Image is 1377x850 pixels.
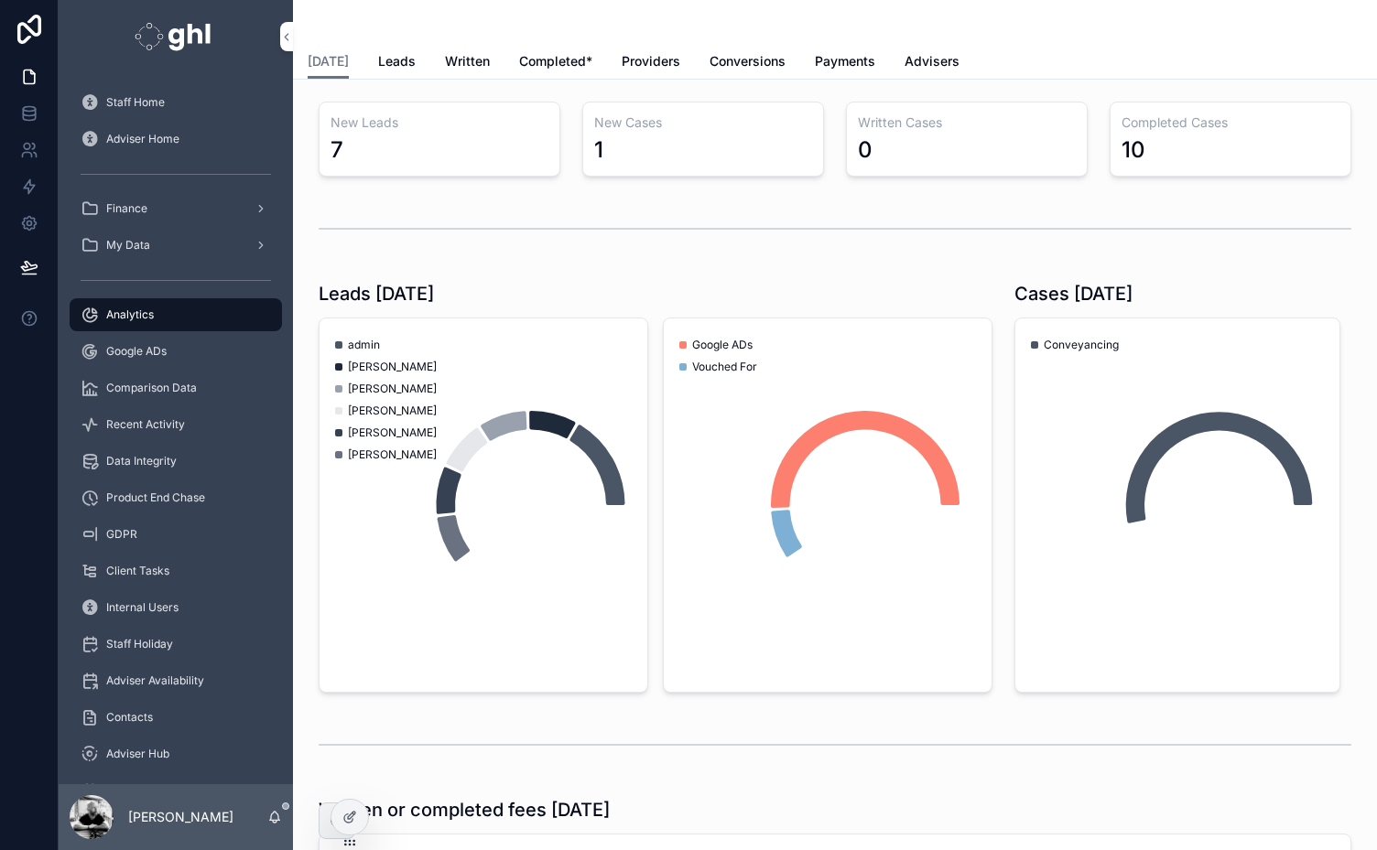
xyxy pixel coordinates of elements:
[70,371,282,404] a: Comparison Data
[128,808,233,826] p: [PERSON_NAME]
[594,113,812,132] h3: New Cases
[378,52,416,70] span: Leads
[519,45,592,81] a: Completed*
[905,52,960,70] span: Advisers
[106,344,167,359] span: Google ADs
[675,329,981,681] div: chart
[106,637,173,651] span: Staff Holiday
[1122,135,1145,165] div: 10
[70,445,282,478] a: Data Integrity
[519,52,592,70] span: Completed*
[331,135,343,165] div: 7
[106,673,204,688] span: Adviser Availability
[70,408,282,441] a: Recent Activity
[905,45,960,81] a: Advisers
[135,22,216,51] img: App logo
[319,797,610,823] h1: Written or completed fees [DATE]
[319,281,434,307] h1: Leads [DATE]
[622,52,680,70] span: Providers
[106,307,154,322] span: Analytics
[348,447,437,462] span: [PERSON_NAME]
[1026,329,1328,681] div: chart
[106,783,188,798] span: Meet The Team
[692,360,757,374] span: Vouched For
[445,52,490,70] span: Written
[858,135,873,165] div: 0
[106,95,165,110] span: Staff Home
[331,113,548,132] h3: New Leads
[70,298,282,331] a: Analytics
[70,628,282,661] a: Staff Holiday
[70,737,282,770] a: Adviser Hub
[70,554,282,587] a: Client Tasks
[692,338,753,352] span: Google ADs
[348,403,437,418] span: [PERSON_NAME]
[1122,113,1339,132] h3: Completed Cases
[106,454,177,468] span: Data Integrity
[308,45,349,80] a: [DATE]
[1044,338,1119,352] span: Conveyancing
[445,45,490,81] a: Written
[106,564,169,578] span: Client Tasks
[106,600,179,615] span: Internal Users
[70,192,282,225] a: Finance
[106,417,185,432] span: Recent Activity
[70,229,282,262] a: My Data
[106,747,169,761] span: Adviser Hub
[710,45,786,81] a: Conversions
[106,238,150,253] span: My Data
[70,123,282,156] a: Adviser Home
[106,710,153,725] span: Contacts
[70,86,282,119] a: Staff Home
[348,360,437,374] span: [PERSON_NAME]
[1014,281,1133,307] h1: Cases [DATE]
[70,518,282,551] a: GDPR
[70,664,282,697] a: Adviser Availability
[348,338,380,352] span: admin
[815,52,875,70] span: Payments
[106,201,147,216] span: Finance
[378,45,416,81] a: Leads
[348,382,437,396] span: [PERSON_NAME]
[70,701,282,734] a: Contacts
[70,591,282,624] a: Internal Users
[594,135,603,165] div: 1
[106,490,205,505] span: Product End Chase
[308,52,349,70] span: [DATE]
[710,52,786,70] span: Conversions
[858,113,1076,132] h3: Written Cases
[815,45,875,81] a: Payments
[331,329,636,681] div: chart
[348,425,437,440] span: [PERSON_NAME]
[70,774,282,807] a: Meet The Team
[59,73,293,784] div: scrollable content
[106,527,137,542] span: GDPR
[622,45,680,81] a: Providers
[70,335,282,368] a: Google ADs
[106,132,179,146] span: Adviser Home
[70,481,282,514] a: Product End Chase
[106,381,197,395] span: Comparison Data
